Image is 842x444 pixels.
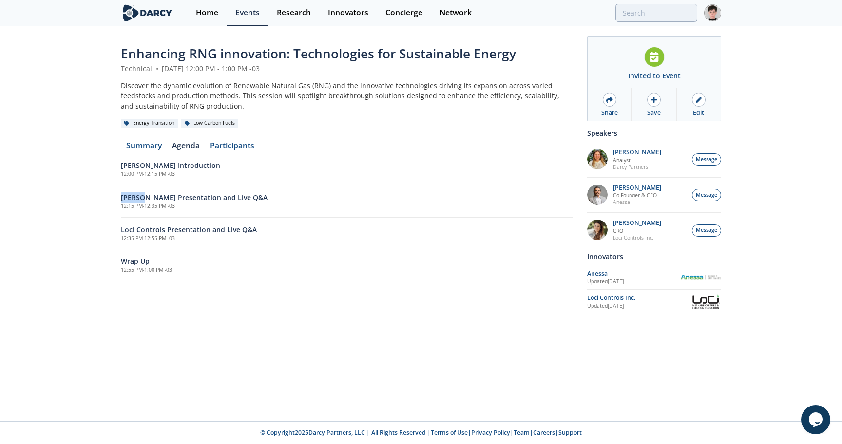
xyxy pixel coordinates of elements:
a: Privacy Policy [471,428,510,437]
div: Updated [DATE] [587,278,680,286]
span: Message [696,156,717,164]
span: • [154,64,160,73]
p: [PERSON_NAME] [613,220,661,226]
button: Message [692,153,721,166]
a: Terms of Use [431,428,468,437]
p: © Copyright 2025 Darcy Partners, LLC | All Rights Reserved | | | | | [60,428,782,437]
div: Share [601,109,618,117]
h5: 12:55 PM - 1:00 PM -03 [121,266,573,274]
div: Loci Controls Inc. [587,294,690,302]
span: Message [696,226,717,234]
img: logo-wide.svg [121,4,174,21]
img: Loci Controls Inc. [690,293,721,310]
div: Concierge [385,9,422,17]
h5: 12:35 PM - 12:55 PM -03 [121,235,573,242]
div: Innovators [587,248,721,265]
a: Support [558,428,582,437]
div: Events [235,9,260,17]
p: [PERSON_NAME] [613,149,661,156]
h6: Wrap Up [121,256,573,266]
div: Home [196,9,218,17]
img: Profile [704,4,721,21]
img: 737ad19b-6c50-4cdf-92c7-29f5966a019e [587,220,608,240]
p: Darcy Partners [613,164,661,170]
button: Message [692,189,721,201]
h5: 12:00 PM - 12:15 PM -03 [121,170,573,178]
a: Summary [121,142,167,153]
p: Anessa [613,199,661,205]
span: Message [696,191,717,199]
div: Save [647,109,661,117]
a: Team [514,428,530,437]
div: Discover the dynamic evolution of Renewable Natural Gas (RNG) and the innovative technologies dri... [121,80,573,111]
h6: Loci Controls Presentation and Live Q&A [121,224,573,235]
a: Participants [205,142,259,153]
img: Anessa [680,275,721,280]
div: Network [440,9,472,17]
div: Low Carbon Fuels [181,119,238,128]
a: Anessa Updated[DATE] Anessa [587,269,721,286]
a: Careers [533,428,555,437]
span: Enhancing RNG innovation: Technologies for Sustainable Energy [121,45,516,62]
iframe: chat widget [801,405,832,434]
div: Anessa [587,269,680,278]
input: Advanced Search [615,4,697,22]
div: Invited to Event [628,71,681,81]
h6: [PERSON_NAME] Introduction [121,160,573,170]
p: [PERSON_NAME] [613,185,661,191]
div: Energy Transition [121,119,178,128]
img: 1fdb2308-3d70-46db-bc64-f6eabefcce4d [587,185,608,205]
div: Research [277,9,311,17]
h5: 12:15 PM - 12:35 PM -03 [121,203,573,210]
a: Loci Controls Inc. Updated[DATE] Loci Controls Inc. [587,293,721,310]
p: Co-Founder & CEO [613,192,661,199]
button: Message [692,224,721,237]
div: Technical [DATE] 12:00 PM - 1:00 PM -03 [121,63,573,74]
p: CRO [613,227,661,234]
div: Edit [693,109,704,117]
p: Loci Controls Inc. [613,234,661,241]
h6: [PERSON_NAME] Presentation and Live Q&A [121,192,573,203]
div: Updated [DATE] [587,302,690,310]
img: fddc0511-1997-4ded-88a0-30228072d75f [587,149,608,169]
p: Analyst [613,157,661,164]
a: Agenda [167,142,205,153]
div: Speakers [587,125,721,142]
a: Edit [677,88,721,121]
div: Innovators [328,9,368,17]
